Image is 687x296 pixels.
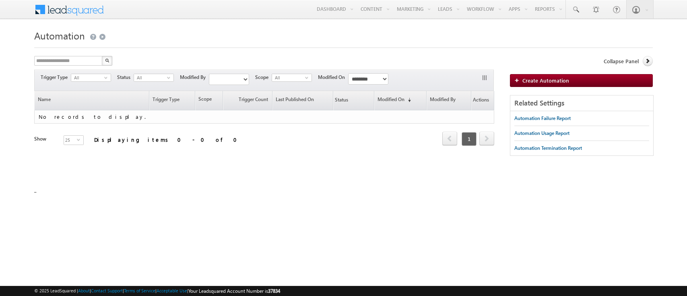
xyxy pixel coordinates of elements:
[375,91,426,110] a: Modified On(sorted descending)
[427,91,470,110] a: Modified By
[514,111,571,126] a: Automation Failure Report
[35,91,149,110] a: Name
[514,126,569,141] a: Automation Usage Report
[334,92,348,110] span: Status
[34,110,494,124] td: No records to display.
[514,130,569,137] div: Automation Usage Report
[94,135,242,144] div: Displaying items 0 - 0 of 0
[305,76,312,79] span: select
[510,95,653,111] div: Related Settings
[105,58,109,62] img: Search
[255,74,272,81] span: Scope
[404,97,411,103] span: (sorted descending)
[78,288,90,293] a: About
[134,74,167,81] span: All
[34,287,280,295] span: © 2025 LeadSquared | | | | |
[223,91,272,110] a: Trigger Count
[167,76,173,79] span: select
[34,27,652,228] div: _
[196,91,223,110] span: Scope
[180,74,209,81] span: Modified By
[514,78,522,83] img: add_icon.png
[124,288,155,293] a: Terms of Service
[472,92,489,110] span: Actions
[272,74,305,81] span: All
[91,288,123,293] a: Contact Support
[273,91,333,110] a: Last Published On
[64,136,77,145] span: 25
[77,138,83,141] span: select
[117,74,134,81] span: Status
[479,132,494,145] a: next
[188,288,280,294] span: Your Leadsquared Account Number is
[41,74,71,81] span: Trigger Type
[104,76,111,79] span: select
[514,145,582,152] div: Automation Termination Report
[514,141,582,155] a: Automation Termination Report
[318,74,348,81] span: Modified On
[34,135,57,143] div: Show
[442,132,457,145] a: prev
[268,288,280,294] span: 37834
[604,58,639,65] span: Collapse Panel
[157,288,187,293] a: Acceptable Use
[71,74,104,81] span: All
[34,29,85,42] span: Automation
[522,77,569,84] span: Create Automation
[150,91,195,110] a: Trigger Type
[462,132,477,146] span: 1
[514,115,571,122] div: Automation Failure Report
